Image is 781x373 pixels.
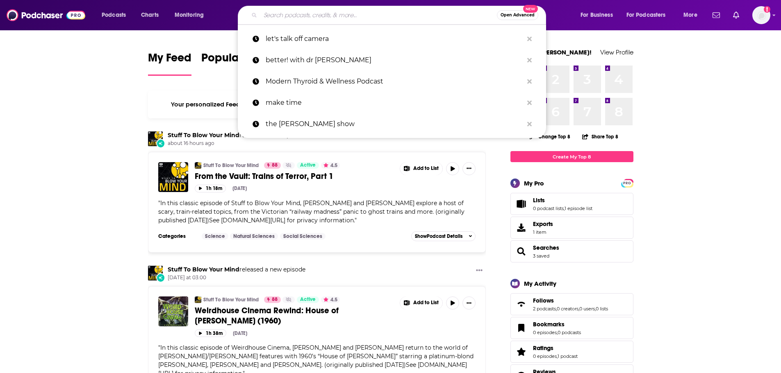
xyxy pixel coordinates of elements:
span: Exports [533,220,553,228]
a: PRO [622,180,632,186]
img: Podchaser - Follow, Share and Rate Podcasts [7,7,85,23]
button: 4.5 [321,296,340,303]
p: better! with dr stephanie [266,50,523,71]
a: 0 lists [596,306,608,312]
h3: Categories [158,233,195,240]
a: make time [238,92,546,113]
a: 0 episodes [533,353,557,359]
a: Stuff To Blow Your Mind [168,266,239,273]
span: about 16 hours ago [168,140,305,147]
button: open menu [678,9,708,22]
button: open menu [621,9,678,22]
a: Show notifications dropdown [709,8,723,22]
img: Stuff To Blow Your Mind [148,131,163,146]
a: Weirdhouse Cinema Rewind: House of [PERSON_NAME] (1960) [195,305,394,326]
span: Lists [533,197,545,204]
img: From the Vault: Trains of Terror, Part 1 [158,162,188,192]
span: , [578,306,579,312]
span: Ratings [510,341,633,363]
a: Stuff To Blow Your Mind [195,162,201,169]
div: Your personalized Feed is curated based on the Podcasts, Creators, Users, and Lists that you Follow. [148,90,486,118]
a: 0 podcasts [558,330,581,335]
button: Show More Button [462,162,476,175]
a: 1 episode list [565,206,592,211]
a: Create My Top 8 [510,151,633,162]
button: Show More Button [400,296,443,310]
span: 88 [272,161,278,170]
a: View Profile [600,48,633,56]
a: Natural Sciences [230,233,278,240]
a: 1 podcast [558,353,578,359]
a: 88 [264,162,281,169]
div: Search podcasts, credits, & more... [246,6,554,25]
span: Exports [513,222,530,233]
img: Stuff To Blow Your Mind [148,266,163,280]
a: Show notifications dropdown [730,8,742,22]
p: the george janko show [266,113,523,135]
span: Ratings [533,344,553,352]
a: Active [297,162,319,169]
span: Lists [510,193,633,215]
p: make time [266,92,523,113]
button: ShowPodcast Details [411,231,476,241]
svg: Add a profile image [764,6,770,13]
button: Open AdvancedNew [497,10,538,20]
button: Show More Button [400,162,443,175]
span: , [557,330,558,335]
a: the [PERSON_NAME] show [238,113,546,135]
a: 3 saved [533,253,549,259]
a: let's talk off camera [238,28,546,50]
a: Stuff To Blow Your Mind [168,131,239,139]
a: Bookmarks [533,321,581,328]
span: , [557,353,558,359]
span: Bookmarks [510,317,633,339]
a: Ratings [533,344,578,352]
a: Searches [533,244,559,251]
a: Ratings [513,346,530,357]
a: Follows [513,298,530,310]
a: Lists [533,197,592,204]
span: Show Podcast Details [415,233,462,239]
a: 0 episodes [533,330,557,335]
span: Bookmarks [533,321,565,328]
a: Social Sciences [280,233,326,240]
a: Welcome [PERSON_NAME]! [510,48,592,56]
h3: released a new episode [168,266,305,274]
a: Exports [510,217,633,239]
span: In this classic episode of Stuff to Blow Your Mind, [PERSON_NAME] and [PERSON_NAME] explore a hos... [158,199,465,224]
span: [DATE] at 03:00 [168,274,305,281]
button: 1h 18m [195,185,226,192]
button: Show profile menu [752,6,770,24]
a: Science [202,233,228,240]
button: Share Top 8 [582,129,619,145]
button: open menu [169,9,214,22]
p: let's talk off camera [266,28,523,50]
span: Weirdhouse Cinema Rewind: House of [PERSON_NAME] (1960) [195,305,339,326]
span: From the Vault: Trains of Terror, Part 1 [195,171,333,181]
a: Active [297,296,319,303]
a: Stuff To Blow Your Mind [203,296,259,303]
a: Bookmarks [513,322,530,334]
span: More [683,9,697,21]
p: Modern Thyroid & Wellness Podcast [266,71,523,92]
div: [DATE] [232,185,247,191]
span: Searches [510,240,633,262]
span: Charts [141,9,159,21]
span: Active [300,161,316,170]
span: Popular Feed [201,51,271,70]
a: 88 [264,296,281,303]
div: New Episode [156,273,165,282]
span: , [564,206,565,211]
img: Weirdhouse Cinema Rewind: House of Usher (1960) [158,296,188,326]
span: Monitoring [175,9,204,21]
h3: released a new episode [168,131,305,139]
img: Stuff To Blow Your Mind [195,296,201,303]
